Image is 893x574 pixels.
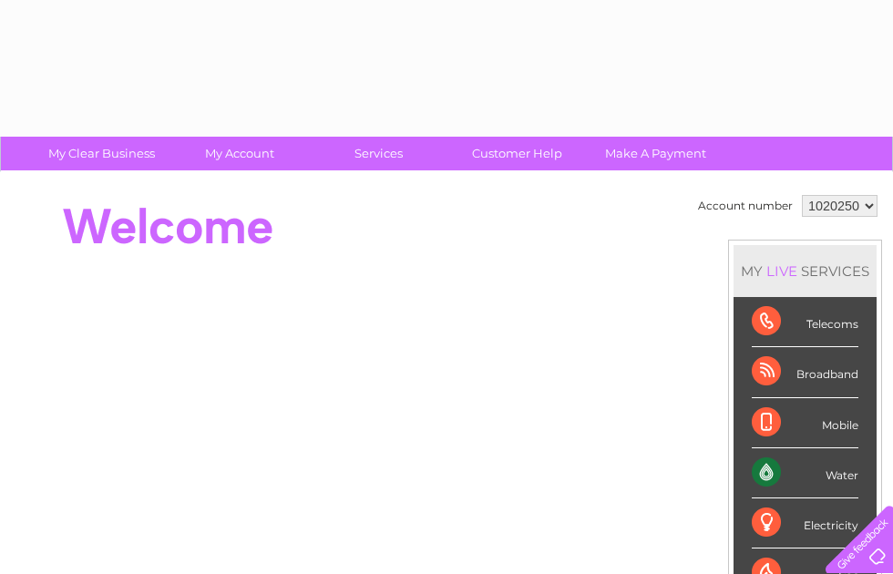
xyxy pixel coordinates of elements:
a: Customer Help [442,137,592,170]
a: My Clear Business [26,137,177,170]
div: MY SERVICES [734,245,877,297]
a: Make A Payment [580,137,731,170]
a: Services [303,137,454,170]
div: LIVE [763,262,801,280]
a: My Account [165,137,315,170]
div: Telecoms [752,297,858,347]
div: Water [752,448,858,498]
div: Broadband [752,347,858,397]
td: Account number [693,190,797,221]
div: Mobile [752,398,858,448]
div: Electricity [752,498,858,548]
